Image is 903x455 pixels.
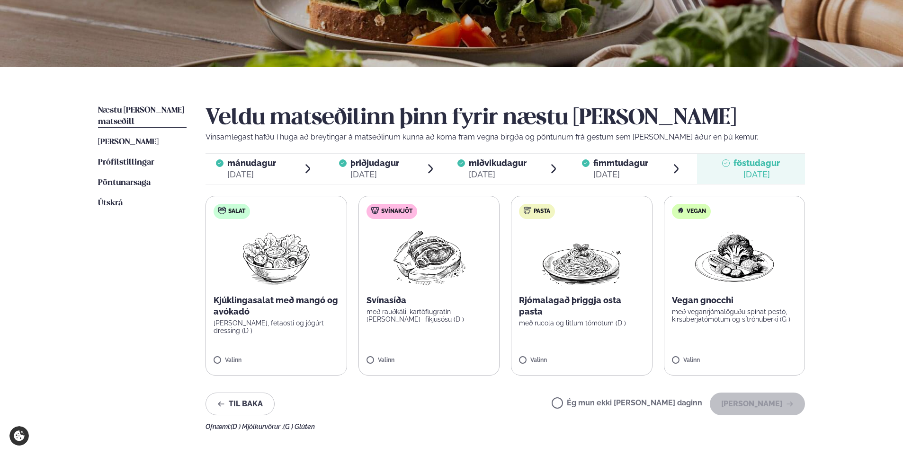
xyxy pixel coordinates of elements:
[98,105,187,128] a: Næstu [PERSON_NAME] matseðill
[227,158,276,168] span: mánudagur
[98,106,184,126] span: Næstu [PERSON_NAME] matseðill
[214,295,339,317] p: Kjúklingasalat með mangó og avókadó
[693,227,776,287] img: Vegan.png
[98,198,123,209] a: Útskrá
[540,227,623,287] img: Spagetti.png
[593,169,648,180] div: [DATE]
[350,158,399,168] span: þriðjudagur
[227,169,276,180] div: [DATE]
[98,177,151,189] a: Pöntunarsaga
[677,207,684,214] img: Vegan.svg
[98,157,154,168] a: Prófílstillingar
[9,426,29,446] a: Cookie settings
[387,227,471,287] img: Pork-Meat.png
[206,105,805,131] h2: Veldu matseðilinn þinn fyrir næstu [PERSON_NAME]
[350,169,399,180] div: [DATE]
[98,179,151,187] span: Pöntunarsaga
[733,158,780,168] span: föstudagur
[283,423,315,430] span: (G ) Glúten
[469,158,527,168] span: miðvikudagur
[687,208,706,215] span: Vegan
[534,208,550,215] span: Pasta
[710,393,805,415] button: [PERSON_NAME]
[206,393,275,415] button: Til baka
[593,158,648,168] span: fimmtudagur
[524,207,531,214] img: pasta.svg
[98,137,159,148] a: [PERSON_NAME]
[367,295,492,306] p: Svínasíða
[206,423,805,430] div: Ofnæmi:
[206,131,805,143] p: Vinsamlegast hafðu í huga að breytingar á matseðlinum kunna að koma fram vegna birgða og pöntunum...
[98,158,154,166] span: Prófílstillingar
[672,308,797,323] p: með veganrjómalöguðu spínat pestó, kirsuberjatómötum og sítrónuberki (G )
[234,227,318,287] img: Salad.png
[214,319,339,334] p: [PERSON_NAME], fetaosti og jógúrt dressing (D )
[218,207,226,214] img: salad.svg
[228,208,245,215] span: Salat
[98,138,159,146] span: [PERSON_NAME]
[367,308,492,323] p: með rauðkáli, kartöflugratín [PERSON_NAME]- fíkjusósu (D )
[672,295,797,306] p: Vegan gnocchi
[98,199,123,207] span: Útskrá
[733,169,780,180] div: [DATE]
[469,169,527,180] div: [DATE]
[371,207,379,214] img: pork.svg
[519,295,644,317] p: Rjómalagað þriggja osta pasta
[519,319,644,327] p: með rucola og litlum tómötum (D )
[231,423,283,430] span: (D ) Mjólkurvörur ,
[381,208,412,215] span: Svínakjöt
